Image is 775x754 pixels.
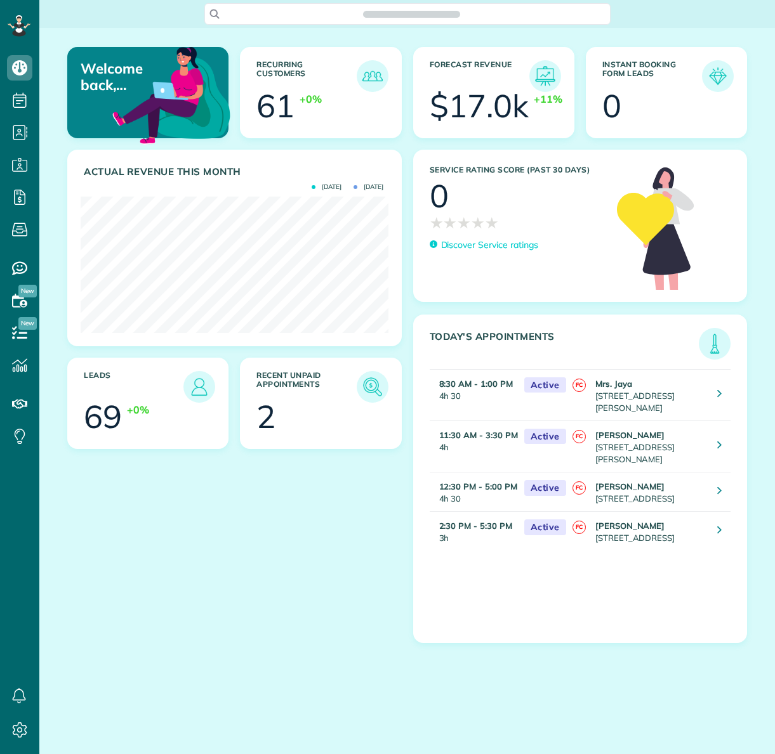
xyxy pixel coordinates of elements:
[84,166,388,178] h3: Actual Revenue this month
[430,166,605,174] h3: Service Rating score (past 30 days)
[702,331,727,356] img: icon_todays_appointments-901f7ab196bb0bea1936b74009e4eb5ffbc2d2711fa7634e0d609ed5ef32b18b.png
[430,60,529,92] h3: Forecast Revenue
[439,481,517,491] strong: 12:30 PM - 5:00 PM
[595,379,632,389] strong: Mrs. Jaya
[430,420,518,472] td: 4h
[592,472,708,512] td: [STREET_ADDRESS]
[439,430,518,440] strong: 11:30 AM - 3:30 PM
[256,90,295,122] div: 61
[439,521,512,531] strong: 2:30 PM - 5:30 PM
[84,401,122,432] div: 69
[430,90,529,122] div: $17.0k
[592,420,708,472] td: [STREET_ADDRESS][PERSON_NAME]
[595,430,665,440] strong: [PERSON_NAME]
[360,374,385,400] img: icon_unpaid_appointments-47b8ce3997adf2238b356f14209ab4cced10bd1f174958f3ca8f1d0dd7fffeee.png
[430,512,518,551] td: 3h
[430,331,699,360] h3: Today's Appointments
[595,521,665,531] strong: [PERSON_NAME]
[439,379,513,389] strong: 8:30 AM - 1:00 PM
[524,377,566,393] span: Active
[127,403,149,417] div: +0%
[533,63,558,89] img: icon_forecast_revenue-8c13a41c7ed35a8dcfafea3cbb826a0462acb37728057bba2d056411b612bbbe.png
[524,480,566,496] span: Active
[485,212,499,234] span: ★
[256,371,356,403] h3: Recent unpaid appointments
[471,212,485,234] span: ★
[354,184,383,190] span: [DATE]
[110,32,233,155] img: dashboard_welcome-42a62b7d889689a78055ac9021e634bf52bae3f8056760290aed330b23ab8690.png
[573,521,586,534] span: FC
[534,92,562,107] div: +11%
[573,481,586,495] span: FC
[256,401,275,432] div: 2
[705,63,731,89] img: icon_form_leads-04211a6a04a5b2264e4ee56bc0799ec3eb69b7e499cbb523a139df1d13a81ae0.png
[524,429,566,445] span: Active
[592,369,708,420] td: [STREET_ADDRESS][PERSON_NAME]
[81,60,175,94] p: Welcome back, [PERSON_NAME] AND [PERSON_NAME]!
[457,212,471,234] span: ★
[430,472,518,512] td: 4h 30
[602,60,702,92] h3: Instant Booking Form Leads
[430,212,444,234] span: ★
[430,238,538,252] a: Discover Service ratings
[187,374,212,400] img: icon_leads-1bed01f49abd5b7fead27621c3d59655bb73ed531f8eeb49469d10e621d6b896.png
[300,92,322,107] div: +0%
[430,369,518,420] td: 4h 30
[573,430,586,443] span: FC
[573,379,586,392] span: FC
[524,519,566,535] span: Active
[443,212,457,234] span: ★
[441,238,538,252] p: Discover Service ratings
[18,285,37,297] span: New
[376,8,447,20] span: Search ZenMaid…
[602,90,621,122] div: 0
[18,317,37,330] span: New
[592,512,708,551] td: [STREET_ADDRESS]
[430,180,449,212] div: 0
[595,481,665,491] strong: [PERSON_NAME]
[256,60,356,92] h3: Recurring Customers
[84,371,183,403] h3: Leads
[312,184,341,190] span: [DATE]
[360,63,385,89] img: icon_recurring_customers-cf858462ba22bcd05b5a5880d41d6543d210077de5bb9ebc9590e49fd87d84ed.png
